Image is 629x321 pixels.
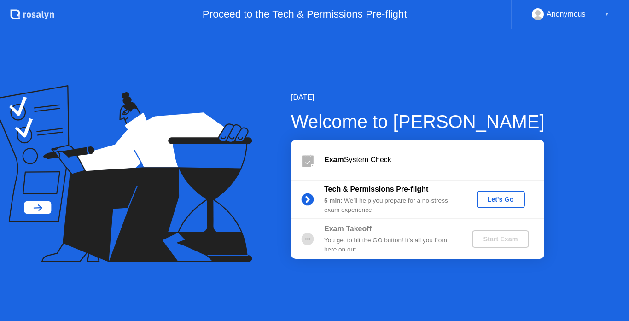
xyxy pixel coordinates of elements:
[324,154,544,165] div: System Check
[547,8,586,20] div: Anonymous
[324,156,344,163] b: Exam
[480,196,521,203] div: Let's Go
[324,197,341,204] b: 5 min
[291,108,545,135] div: Welcome to [PERSON_NAME]
[291,92,545,103] div: [DATE]
[324,225,372,233] b: Exam Takeoff
[476,235,525,243] div: Start Exam
[472,230,529,248] button: Start Exam
[324,185,428,193] b: Tech & Permissions Pre-flight
[324,236,457,255] div: You get to hit the GO button! It’s all you from here on out
[477,191,525,208] button: Let's Go
[324,196,457,215] div: : We’ll help you prepare for a no-stress exam experience
[605,8,609,20] div: ▼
